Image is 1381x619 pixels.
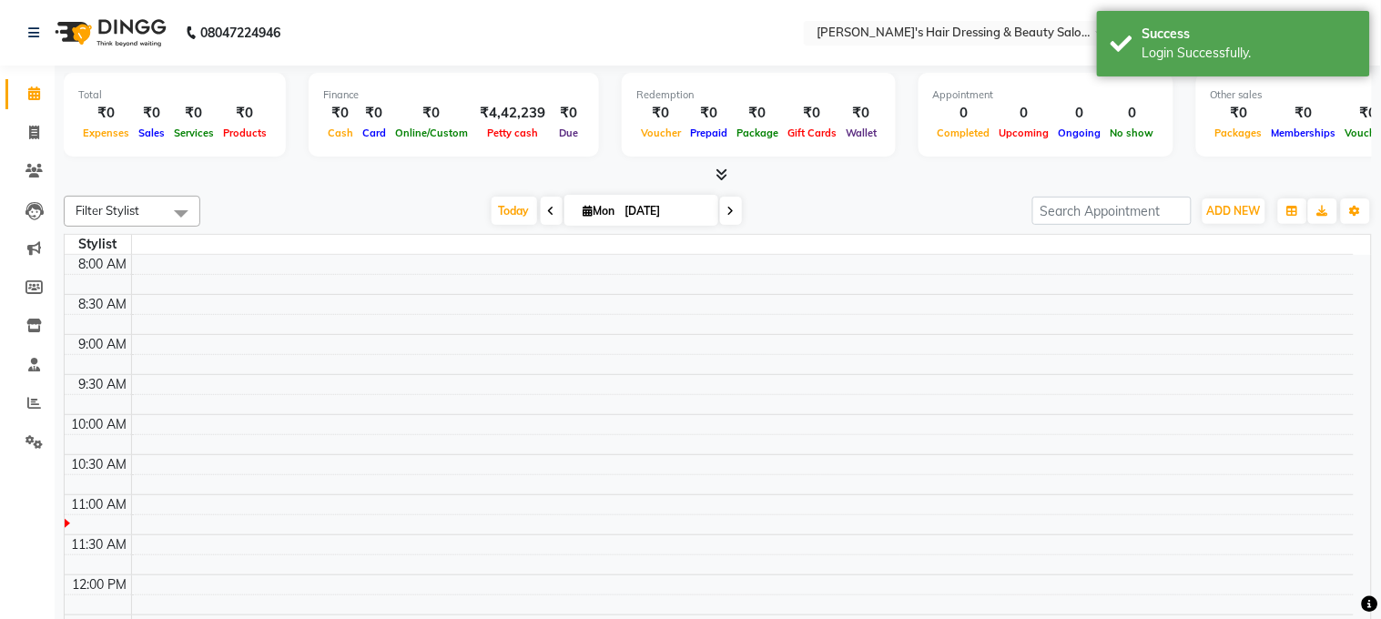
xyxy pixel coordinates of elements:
span: Mon [579,204,620,218]
img: logo [46,7,171,58]
span: Gift Cards [783,127,841,139]
span: Packages [1211,127,1267,139]
div: ₹0 [553,103,584,124]
div: Login Successfully. [1142,44,1356,63]
span: Completed [933,127,995,139]
span: Online/Custom [391,127,472,139]
div: ₹0 [1211,103,1267,124]
div: Appointment [933,87,1159,103]
span: Prepaid [685,127,732,139]
span: Today [492,197,537,225]
div: 10:30 AM [68,455,131,474]
div: ₹0 [323,103,358,124]
span: Cash [323,127,358,139]
div: ₹0 [391,103,472,124]
div: ₹0 [685,103,732,124]
div: 11:00 AM [68,495,131,514]
div: 0 [995,103,1054,124]
span: Voucher [636,127,685,139]
div: 8:30 AM [76,295,131,314]
div: 9:00 AM [76,335,131,354]
div: 11:30 AM [68,535,131,554]
div: Success [1142,25,1356,44]
input: 2025-09-01 [620,198,711,225]
div: ₹0 [783,103,841,124]
div: 0 [933,103,995,124]
div: Finance [323,87,584,103]
span: Filter Stylist [76,203,139,218]
div: ₹0 [358,103,391,124]
span: Card [358,127,391,139]
div: ₹0 [134,103,169,124]
span: Memberships [1267,127,1341,139]
span: Wallet [841,127,881,139]
div: 0 [1054,103,1106,124]
div: ₹0 [636,103,685,124]
span: Ongoing [1054,127,1106,139]
div: Stylist [65,235,131,254]
div: ₹0 [841,103,881,124]
span: Upcoming [995,127,1054,139]
div: ₹0 [732,103,783,124]
span: Services [169,127,218,139]
span: Sales [134,127,169,139]
button: ADD NEW [1203,198,1265,224]
div: 0 [1106,103,1159,124]
div: ₹0 [218,103,271,124]
span: Expenses [78,127,134,139]
div: ₹0 [78,103,134,124]
div: ₹0 [169,103,218,124]
b: 08047224946 [200,7,280,58]
span: Due [554,127,583,139]
span: Petty cash [482,127,543,139]
span: ADD NEW [1207,204,1261,218]
span: Package [732,127,783,139]
span: Products [218,127,271,139]
div: 12:00 PM [69,575,131,594]
div: 8:00 AM [76,255,131,274]
div: ₹4,42,239 [472,103,553,124]
div: 10:00 AM [68,415,131,434]
div: Total [78,87,271,103]
span: No show [1106,127,1159,139]
div: 9:30 AM [76,375,131,394]
input: Search Appointment [1032,197,1192,225]
div: Redemption [636,87,881,103]
div: ₹0 [1267,103,1341,124]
